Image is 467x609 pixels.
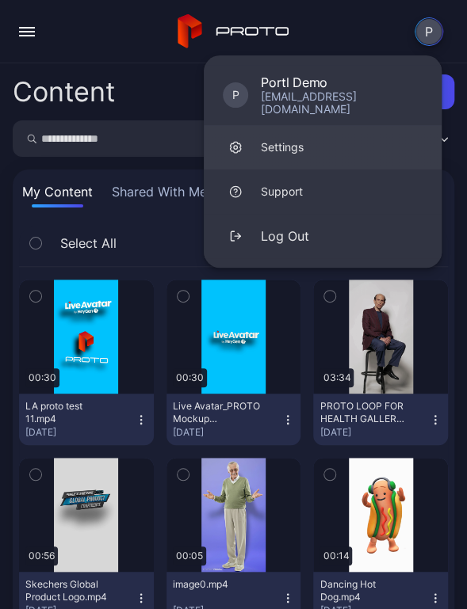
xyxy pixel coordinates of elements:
[25,578,113,603] div: Skechers Global Product Logo.mp4
[313,394,448,445] button: PROTO LOOP FOR HEALTH GALLERY v5.mp4[DATE]
[173,426,282,439] div: [DATE]
[204,214,442,258] button: Log Out
[261,90,423,116] div: [EMAIL_ADDRESS][DOMAIN_NAME]
[173,578,260,591] div: image0.mp4
[261,139,304,155] div: Settings
[167,394,301,445] button: Live Avatar_PROTO Mockup [DATE].mp4[DATE]
[25,400,113,425] div: LA proto test 11.mp4
[261,184,303,200] div: Support
[320,400,407,425] div: PROTO LOOP FOR HEALTH GALLERY v5.mp4
[320,578,407,603] div: Dancing Hot Dog.mp4
[173,400,260,425] div: Live Avatar_PROTO Mockup 09.17.25.mp4
[204,65,442,125] a: PPortl Demo[EMAIL_ADDRESS][DOMAIN_NAME]
[60,234,117,253] span: Select All
[261,226,309,246] div: Log Out
[320,426,429,439] div: [DATE]
[223,82,248,108] div: P
[204,125,442,169] a: Settings
[109,182,210,207] button: Shared With Me
[13,78,115,105] div: Content
[19,394,154,445] button: LA proto test 11.mp4[DATE]
[25,426,135,439] div: [DATE]
[415,17,443,46] button: P
[204,169,442,214] a: Support
[19,182,96,207] button: My Content
[261,74,423,90] div: Portl Demo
